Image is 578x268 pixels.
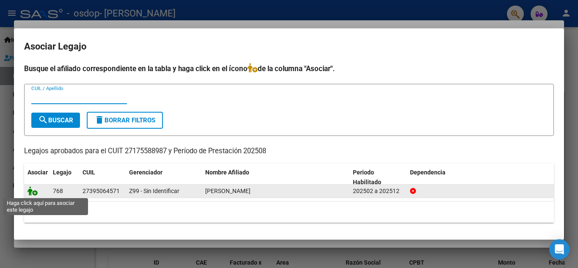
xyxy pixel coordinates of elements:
span: Periodo Habilitado [353,169,381,185]
div: 1 registros [24,202,554,223]
datatable-header-cell: Periodo Habilitado [350,163,407,191]
span: Nombre Afiliado [205,169,249,176]
span: Dependencia [410,169,446,176]
span: CUIL [83,169,95,176]
mat-icon: delete [94,115,105,125]
datatable-header-cell: Legajo [50,163,79,191]
mat-icon: search [38,115,48,125]
datatable-header-cell: Asociar [24,163,50,191]
div: 202502 a 202512 [353,186,403,196]
span: Gerenciador [129,169,162,176]
span: Legajo [53,169,72,176]
span: Z99 - Sin Identificar [129,188,179,194]
h2: Asociar Legajo [24,39,554,55]
span: 768 [53,188,63,194]
div: 27395064571 [83,186,120,196]
datatable-header-cell: Gerenciador [126,163,202,191]
p: Legajos aprobados para el CUIT 27175588987 y Período de Prestación 202508 [24,146,554,157]
button: Buscar [31,113,80,128]
span: MALIANDI MARTINA [205,188,250,194]
h4: Busque el afiliado correspondiente en la tabla y haga click en el ícono de la columna "Asociar". [24,63,554,74]
button: Borrar Filtros [87,112,163,129]
div: Open Intercom Messenger [549,239,570,260]
span: Buscar [38,116,73,124]
datatable-header-cell: CUIL [79,163,126,191]
datatable-header-cell: Nombre Afiliado [202,163,350,191]
span: Asociar [28,169,48,176]
datatable-header-cell: Dependencia [407,163,554,191]
span: Borrar Filtros [94,116,155,124]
